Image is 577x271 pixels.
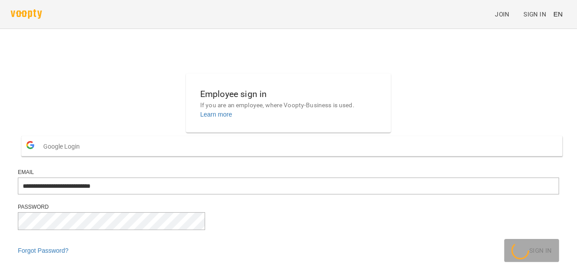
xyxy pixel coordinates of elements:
button: Employee sign inIf you are an employee, where Voopty-Business is used.Learn more [193,80,384,126]
div: Password [18,203,559,211]
p: If you are an employee, where Voopty-Business is used. [200,101,377,110]
img: voopty.png [11,9,42,19]
button: EN [550,6,566,22]
div: Email [18,169,559,176]
span: EN [553,9,563,19]
span: Google Login [43,138,84,155]
a: Forgot Password? [18,247,69,254]
a: Sign In [520,6,550,22]
span: Join [495,9,510,20]
span: Sign In [523,9,546,20]
a: Learn more [200,111,232,118]
h6: Employee sign in [200,87,377,101]
button: Google Login [21,136,563,156]
a: Join [491,6,520,22]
